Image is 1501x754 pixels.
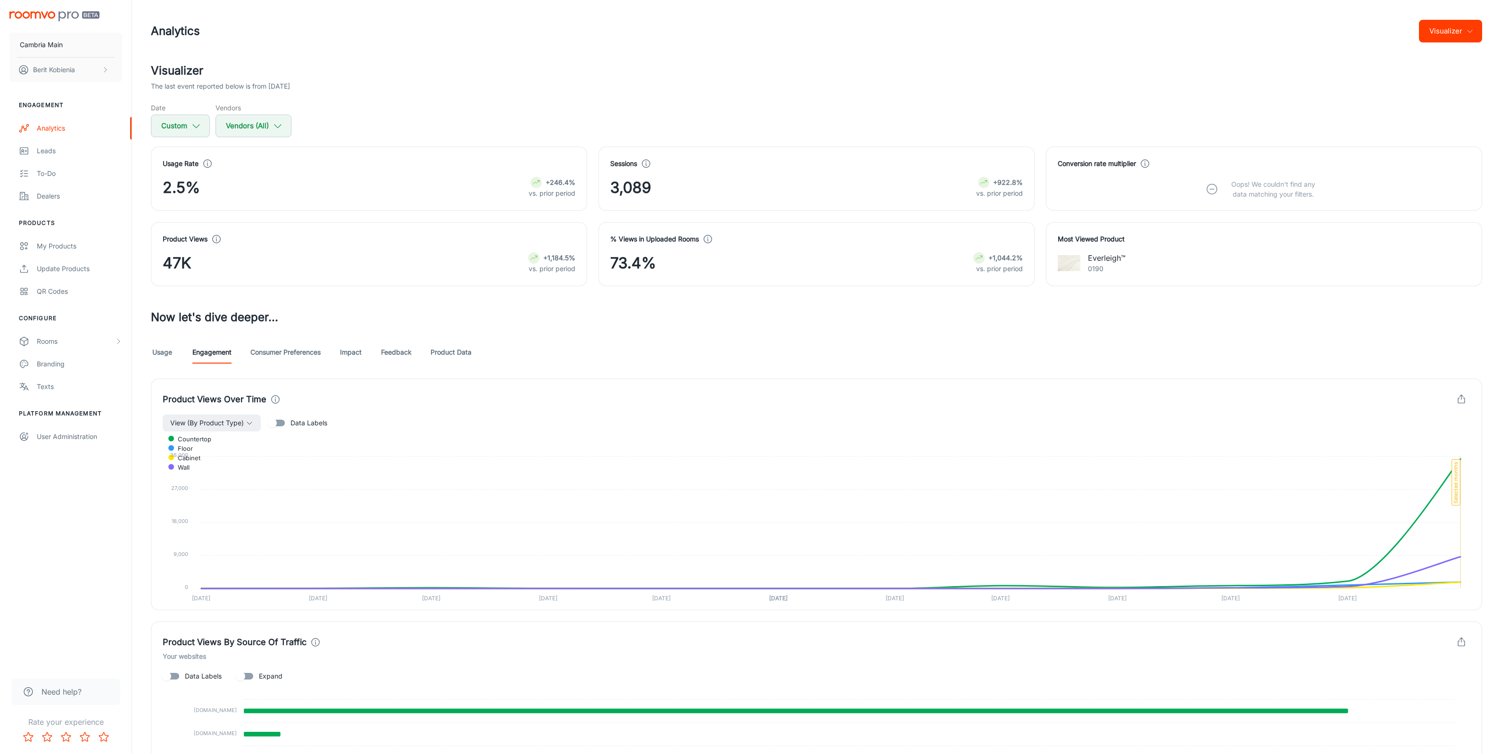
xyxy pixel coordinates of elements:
[1058,252,1080,274] img: Everleigh™
[171,435,211,443] span: Countertop
[171,485,188,491] tspan: 27,000
[151,103,210,113] h5: Date
[988,254,1023,262] strong: +1,044.2%
[422,595,440,602] tspan: [DATE]
[151,62,1482,79] h2: Visualizer
[37,286,122,297] div: QR Codes
[9,33,122,57] button: Cambria Main
[163,651,1470,662] h6: Your websites
[37,381,122,392] div: Texts
[37,123,122,133] div: Analytics
[194,730,237,737] tspan: [DOMAIN_NAME]
[151,341,174,364] a: Usage
[19,728,38,746] button: Rate 1 star
[309,595,327,602] tspan: [DATE]
[37,191,122,201] div: Dealers
[192,341,232,364] a: Engagement
[381,341,412,364] a: Feedback
[973,264,1023,274] p: vs. prior period
[151,23,200,40] h1: Analytics
[290,418,327,428] span: Data Labels
[610,176,651,199] span: 3,089
[9,11,100,21] img: Roomvo PRO Beta
[1058,158,1136,169] h4: Conversion rate multiplier
[652,595,671,602] tspan: [DATE]
[610,252,656,274] span: 73.4%
[151,115,210,137] button: Custom
[163,158,199,169] h4: Usage Rate
[976,188,1023,199] p: vs. prior period
[216,115,291,137] button: Vendors (All)
[1224,179,1322,199] p: Oops! We couldn’t find any data matching your filters.
[94,728,113,746] button: Rate 5 star
[194,707,237,713] tspan: [DOMAIN_NAME]
[172,518,188,524] tspan: 18,000
[340,341,362,364] a: Impact
[163,636,307,649] h4: Product Views By Source Of Traffic
[37,431,122,442] div: User Administration
[151,309,1482,326] h3: Now let's dive deeper...
[1419,20,1482,42] button: Visualizer
[75,728,94,746] button: Rate 4 star
[171,444,193,453] span: Floor
[174,551,188,557] tspan: 9,000
[259,671,282,681] span: Expand
[41,686,82,697] span: Need help?
[1088,252,1126,264] p: Everleigh™
[993,178,1023,186] strong: +922.8%
[610,158,637,169] h4: Sessions
[163,414,261,431] button: View (By Product Type)
[1088,264,1126,274] p: 0190
[529,188,575,199] p: vs. prior period
[1108,595,1127,602] tspan: [DATE]
[543,254,575,262] strong: +1,184.5%
[37,241,122,251] div: My Products
[37,264,122,274] div: Update Products
[8,716,124,728] p: Rate your experience
[170,452,188,458] tspan: 36,000
[163,393,266,406] h4: Product Views Over Time
[886,595,904,602] tspan: [DATE]
[185,671,222,681] span: Data Labels
[431,341,472,364] a: Product Data
[57,728,75,746] button: Rate 3 star
[546,178,575,186] strong: +246.4%
[163,234,207,244] h4: Product Views
[37,336,115,347] div: Rooms
[539,595,557,602] tspan: [DATE]
[33,65,75,75] p: Berit Kobienia
[9,58,122,82] button: Berit Kobienia
[37,146,122,156] div: Leads
[610,234,699,244] h4: % Views in Uploaded Rooms
[171,463,190,472] span: Wall
[1058,234,1470,244] h4: Most Viewed Product
[1221,595,1240,602] tspan: [DATE]
[37,359,122,369] div: Branding
[185,584,188,590] tspan: 0
[37,168,122,179] div: To-do
[1338,595,1357,602] tspan: [DATE]
[170,417,244,429] span: View (By Product Type)
[163,176,200,199] span: 2.5%
[38,728,57,746] button: Rate 2 star
[991,595,1010,602] tspan: [DATE]
[250,341,321,364] a: Consumer Preferences
[192,595,210,602] tspan: [DATE]
[216,103,291,113] h5: Vendors
[20,40,63,50] p: Cambria Main
[151,81,290,91] p: The last event reported below is from [DATE]
[769,595,788,602] tspan: [DATE]
[528,264,575,274] p: vs. prior period
[163,252,191,274] span: 47K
